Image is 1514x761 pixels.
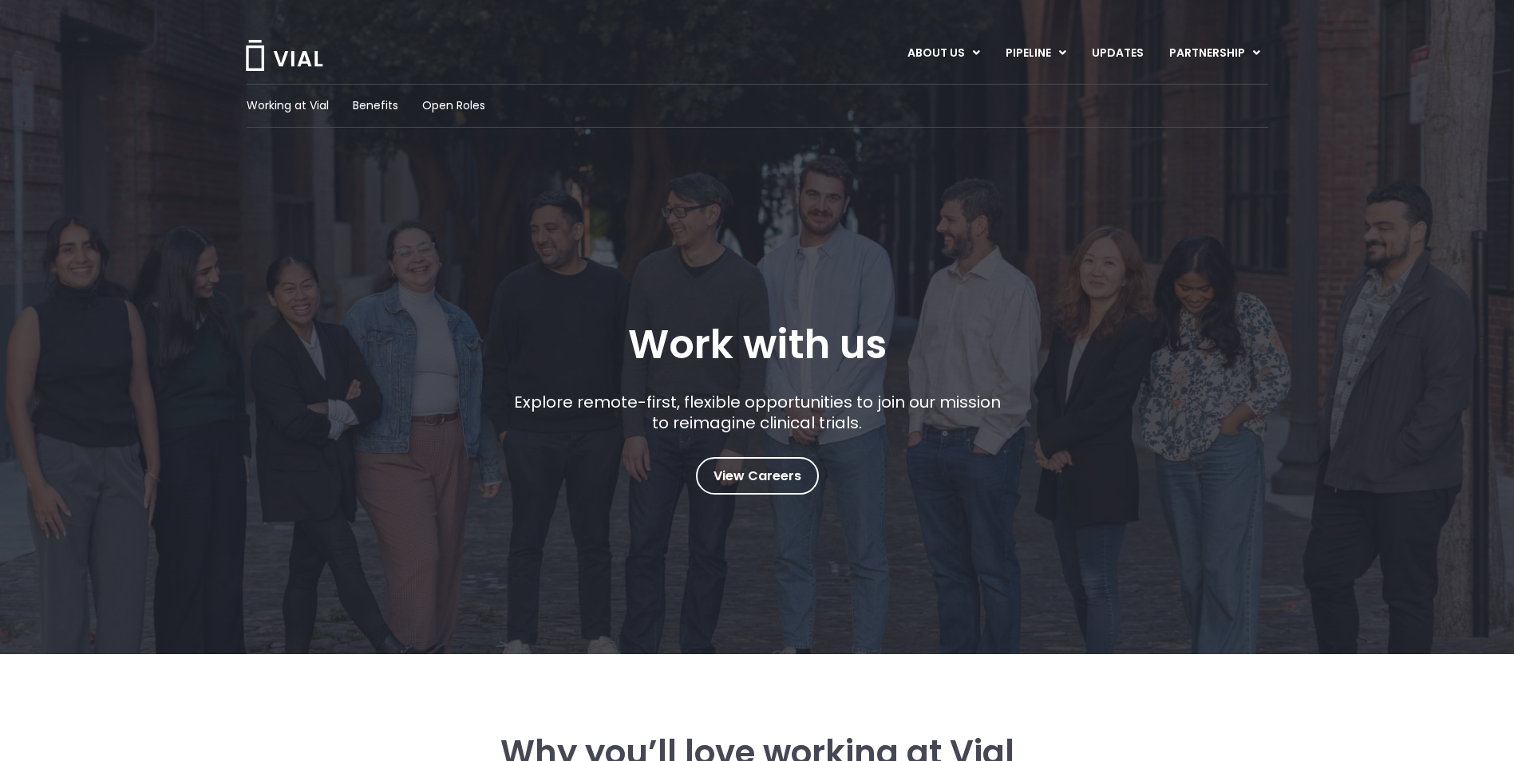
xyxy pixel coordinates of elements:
[353,97,398,114] a: Benefits
[993,40,1078,67] a: PIPELINEMenu Toggle
[247,97,329,114] a: Working at Vial
[628,321,887,368] h1: Work with us
[895,40,992,67] a: ABOUT USMenu Toggle
[696,457,819,495] a: View Careers
[1156,40,1273,67] a: PARTNERSHIPMenu Toggle
[422,97,485,114] a: Open Roles
[714,466,801,487] span: View Careers
[244,40,324,71] img: Vial Logo
[508,392,1006,433] p: Explore remote-first, flexible opportunities to join our mission to reimagine clinical trials.
[1079,40,1156,67] a: UPDATES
